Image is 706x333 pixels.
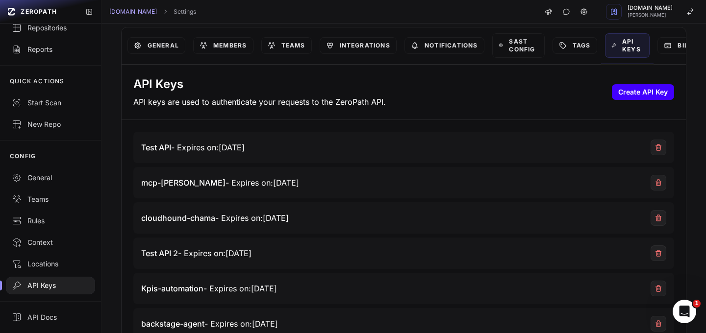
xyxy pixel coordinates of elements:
span: Test API 2 [141,248,178,258]
a: ZEROPATH [4,4,77,20]
div: General [12,173,89,183]
span: - Expires on: [DATE] [141,212,289,224]
span: - Expires on: [DATE] [141,247,252,259]
button: Create API Key [612,84,674,100]
span: backstage-agent [141,319,204,329]
span: [DOMAIN_NAME] [628,5,673,11]
span: 1 [693,300,701,308]
p: QUICK ACTIONS [10,77,65,85]
a: Members [193,37,253,54]
div: Repositories [12,23,89,33]
a: SAST Config [492,33,545,58]
p: API keys are used to authenticate your requests to the ZeroPath API. [133,96,386,108]
div: New Repo [12,119,89,129]
a: Teams [261,37,312,54]
div: Start Scan [12,98,89,108]
a: [DOMAIN_NAME] [109,8,157,16]
span: - Expires on: [DATE] [141,177,299,189]
span: [PERSON_NAME] [628,13,673,18]
div: API Docs [12,312,89,322]
div: Context [12,238,89,247]
a: Integrations [320,37,397,54]
nav: breadcrumb [109,8,196,16]
div: Teams [12,194,89,204]
a: API Keys [605,33,650,58]
span: mcp-[PERSON_NAME] [141,178,226,188]
a: Tags [553,37,597,54]
h2: API Keys [133,76,386,92]
div: API Keys [12,281,89,290]
span: - Expires on: [DATE] [141,283,277,294]
span: Kpis-automation [141,284,203,293]
p: CONFIG [10,152,36,160]
a: Notifications [404,37,484,54]
span: ZEROPATH [21,8,57,16]
span: Test API [141,143,171,152]
iframe: Intercom live chat [673,300,696,323]
span: - Expires on: [DATE] [141,318,278,330]
a: General [127,37,185,54]
svg: chevron right, [162,8,169,15]
div: Locations [12,259,89,269]
span: cloudhound-chama [141,213,215,223]
div: Rules [12,216,89,226]
div: Reports [12,45,89,54]
span: - Expires on: [DATE] [141,142,245,153]
a: Settings [174,8,196,16]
